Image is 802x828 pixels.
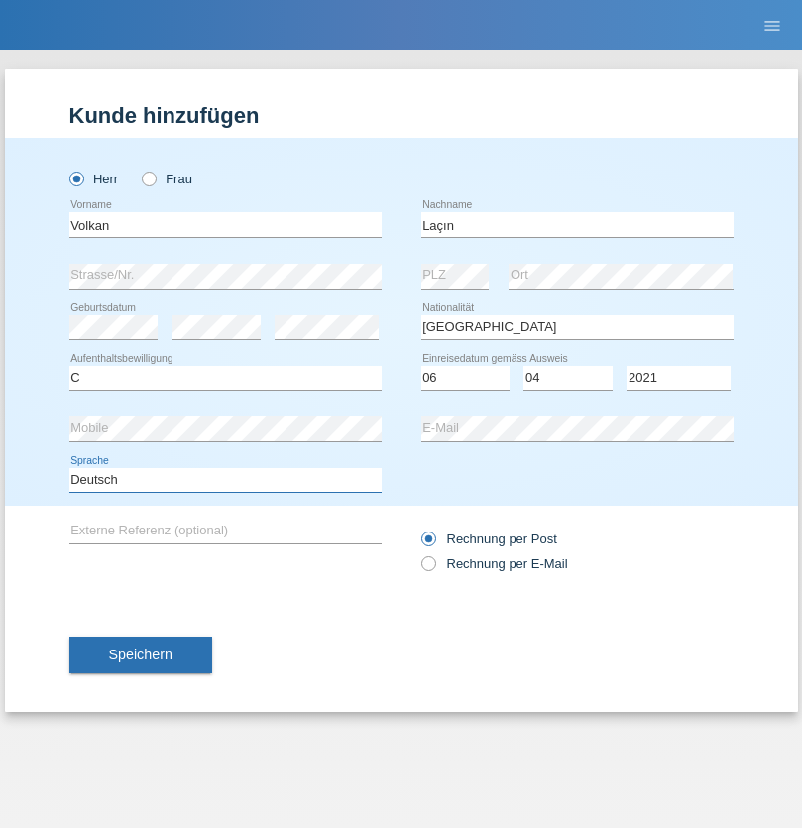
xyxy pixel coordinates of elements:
[762,16,782,36] i: menu
[421,556,568,571] label: Rechnung per E-Mail
[69,637,212,674] button: Speichern
[109,647,172,662] span: Speichern
[69,172,119,186] label: Herr
[421,532,434,556] input: Rechnung per Post
[142,172,155,184] input: Frau
[752,19,792,31] a: menu
[421,556,434,581] input: Rechnung per E-Mail
[142,172,192,186] label: Frau
[421,532,557,546] label: Rechnung per Post
[69,172,82,184] input: Herr
[69,103,734,128] h1: Kunde hinzufügen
